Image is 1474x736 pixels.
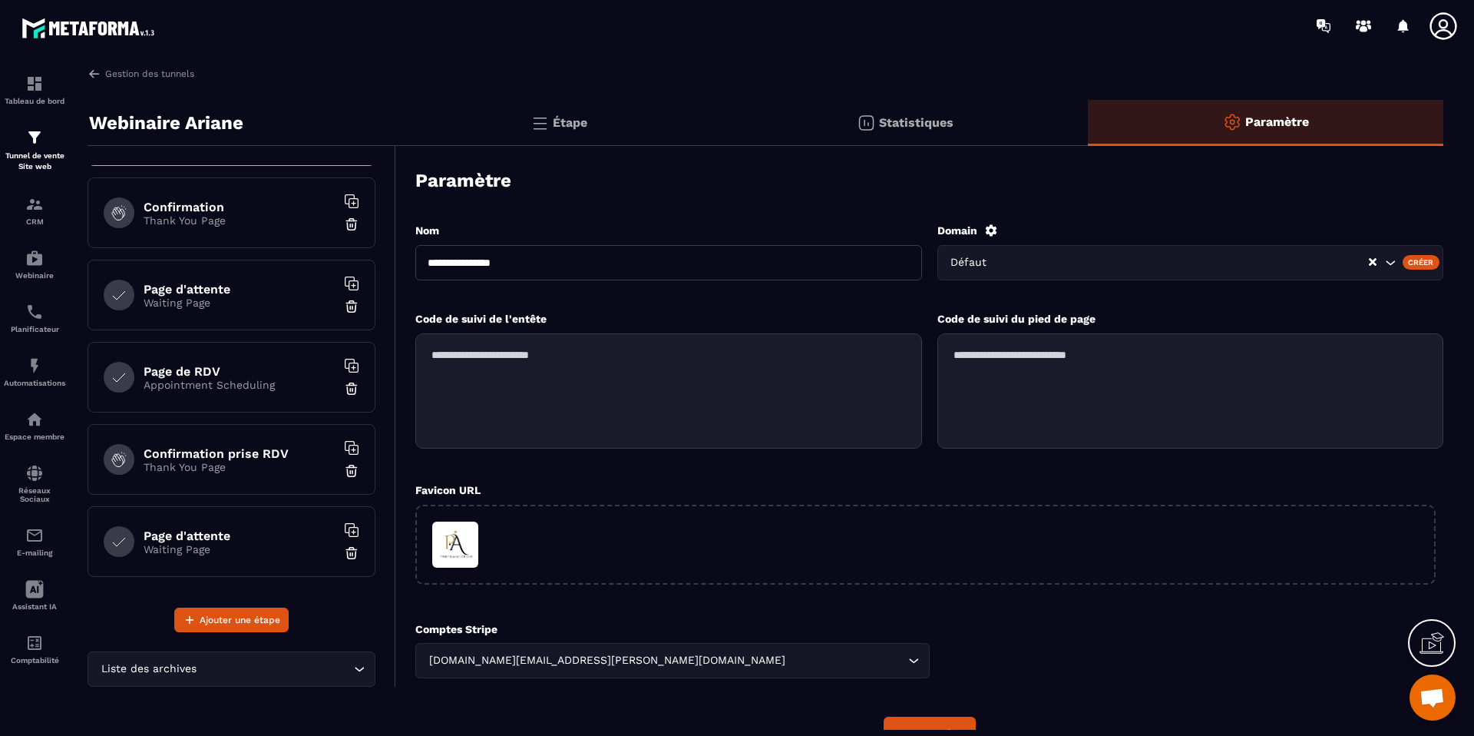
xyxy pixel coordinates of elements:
label: Code de suivi du pied de page [937,313,1096,325]
h6: Page de RDV [144,364,335,379]
img: accountant [25,634,44,652]
h3: Paramètre [415,170,511,191]
img: logo [21,14,160,42]
div: Search for option [937,245,1444,280]
img: trash [344,299,359,314]
img: trash [344,545,359,561]
a: schedulerschedulerPlanificateur [4,291,65,345]
img: automations [25,356,44,375]
h6: Page d'attente [144,529,335,543]
img: formation [25,195,44,214]
div: Search for option [88,651,375,687]
input: Search for option [200,661,350,678]
label: Nom [415,224,439,237]
label: Domain [937,224,977,237]
input: Search for option [788,652,904,669]
a: Assistant IA [4,569,65,622]
img: scheduler [25,303,44,321]
img: formation [25,128,44,147]
img: arrow [88,67,101,81]
p: Étape [553,115,587,130]
h6: Confirmation prise RDV [144,446,335,461]
a: formationformationCRM [4,184,65,237]
p: Réseaux Sociaux [4,486,65,503]
div: Search for option [415,643,930,678]
img: automations [25,410,44,429]
img: bars.0d591741.svg [530,114,549,132]
img: social-network [25,464,44,482]
button: Ajouter une étape [174,608,289,632]
p: Tableau de bord [4,97,65,105]
p: Comptes Stripe [415,623,930,635]
p: Webinaire Ariane [89,108,243,138]
h6: Confirmation [144,200,335,214]
span: Ajouter une étape [200,612,280,628]
p: Appointment Scheduling [144,379,335,391]
img: trash [344,463,359,479]
p: Statistiques [879,115,953,130]
img: stats.20deebd0.svg [857,114,875,132]
p: Paramètre [1245,114,1309,129]
img: formation [25,75,44,93]
p: Waiting Page [144,543,335,555]
a: automationsautomationsWebinaire [4,237,65,291]
p: Thank You Page [144,461,335,473]
p: Tunnel de vente Site web [4,151,65,172]
p: Planificateur [4,325,65,333]
label: Code de suivi de l'entête [415,313,547,325]
a: emailemailE-mailing [4,515,65,569]
div: Ouvrir le chat [1410,675,1456,721]
span: Défaut [947,254,1001,271]
a: Gestion des tunnels [88,67,194,81]
label: Favicon URL [415,484,481,496]
img: trash [344,381,359,396]
p: Automatisations [4,379,65,387]
p: Espace membre [4,433,65,441]
p: Thank You Page [144,214,335,227]
a: formationformationTableau de bord [4,63,65,117]
img: trash [344,217,359,232]
span: [DOMAIN_NAME][EMAIL_ADDRESS][PERSON_NAME][DOMAIN_NAME] [425,652,788,669]
div: Créer [1403,255,1440,269]
p: E-mailing [4,549,65,557]
img: email [25,526,44,545]
img: automations [25,249,44,267]
p: Webinaire [4,271,65,280]
img: setting-o.ffaa8168.svg [1223,113,1241,131]
a: automationsautomationsAutomatisations [4,345,65,399]
a: accountantaccountantComptabilité [4,622,65,676]
button: Clear Selected [1369,257,1377,268]
a: automationsautomationsEspace membre [4,399,65,453]
span: Liste des archives [97,661,200,678]
a: social-networksocial-networkRéseaux Sociaux [4,453,65,515]
p: CRM [4,217,65,226]
p: Waiting Page [144,297,335,309]
p: Assistant IA [4,602,65,611]
h6: Page d'attente [144,282,335,297]
input: Search for option [1001,254,1367,271]
p: Comptabilité [4,656,65,665]
a: formationformationTunnel de vente Site web [4,117,65,184]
